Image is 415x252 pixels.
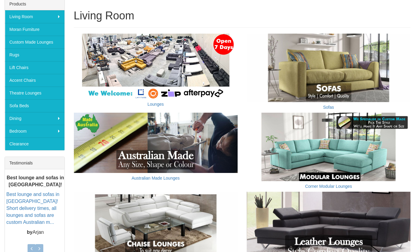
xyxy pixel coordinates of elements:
[305,184,352,189] a: Corner Modular Lounges
[6,229,64,236] p: Arjan
[74,10,411,22] h1: Living Room
[74,113,238,173] img: Australian Made Lounges
[5,61,64,74] a: Lift Chairs
[5,23,64,36] a: Moran Furniture
[5,99,64,112] a: Sofa Beds
[5,87,64,99] a: Theatre Lounges
[147,102,164,107] a: Lounges
[5,157,64,169] div: Testimonials
[5,48,64,61] a: Rugs
[323,105,334,110] a: Sofas
[5,125,64,138] a: Bedroom
[5,36,64,48] a: Custom Made Lounges
[5,74,64,87] a: Accent Chairs
[7,175,64,187] b: Best lounge and sofas in [GEOGRAPHIC_DATA]!
[5,10,64,23] a: Living Room
[5,138,64,150] a: Clearance
[132,176,180,181] a: Australian Made Lounges
[247,113,410,181] img: Corner Modular Lounges
[5,112,64,125] a: Dining
[6,192,59,224] a: Best lounge and sofas in [GEOGRAPHIC_DATA]! Short delivery times, all lounges and sofas are custo...
[74,34,238,99] img: Lounges
[247,34,410,102] img: Sofas
[27,229,33,234] b: by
